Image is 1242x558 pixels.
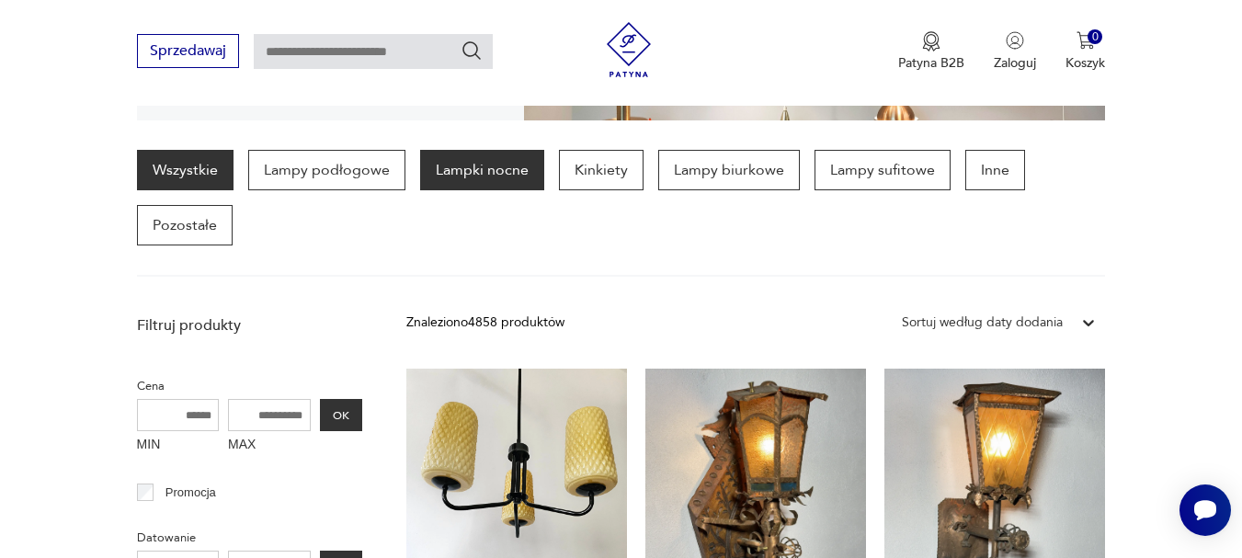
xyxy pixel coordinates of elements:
[1006,31,1024,50] img: Ikonka użytkownika
[137,528,362,548] p: Datowanie
[1065,54,1105,72] p: Koszyk
[601,22,656,77] img: Patyna - sklep z meblami i dekoracjami vintage
[559,150,644,190] a: Kinkiety
[898,54,964,72] p: Patyna B2B
[137,34,239,68] button: Sprzedawaj
[1179,484,1231,536] iframe: Smartsupp widget button
[137,46,239,59] a: Sprzedawaj
[165,483,216,503] p: Promocja
[994,54,1036,72] p: Zaloguj
[1077,31,1095,50] img: Ikona koszyka
[137,315,362,336] p: Filtruj produkty
[994,31,1036,72] button: Zaloguj
[815,150,951,190] a: Lampy sufitowe
[898,31,964,72] button: Patyna B2B
[658,150,800,190] a: Lampy biurkowe
[461,40,483,62] button: Szukaj
[137,150,234,190] a: Wszystkie
[902,313,1063,333] div: Sortuj według daty dodania
[922,31,940,51] img: Ikona medalu
[320,399,362,431] button: OK
[1065,31,1105,72] button: 0Koszyk
[1088,29,1103,45] div: 0
[137,205,233,245] a: Pozostałe
[137,431,220,461] label: MIN
[137,376,362,396] p: Cena
[420,150,544,190] a: Lampki nocne
[248,150,405,190] a: Lampy podłogowe
[965,150,1025,190] a: Inne
[228,431,311,461] label: MAX
[406,313,564,333] div: Znaleziono 4858 produktów
[898,31,964,72] a: Ikona medaluPatyna B2B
